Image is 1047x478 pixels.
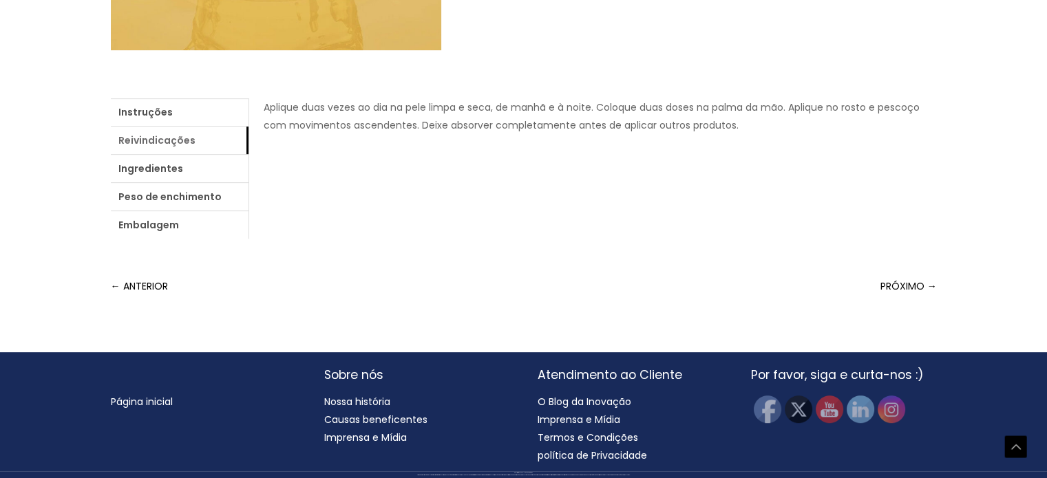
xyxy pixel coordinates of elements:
font: Peso de enchimento [118,190,222,204]
font: Aplique duas vezes ao dia na pele limpa e seca, de manhã e à noite. Coloque duas doses na palma d... [264,100,920,132]
a: Termos e Condições [538,431,638,444]
a: ← ANTERIOR [111,272,168,300]
a: Nossa história [324,395,390,409]
a: O Blog da Inovação [538,395,631,409]
font: Atendimento ao Cliente [538,367,682,383]
font: Instruções [118,105,173,119]
img: Facebook [754,395,781,423]
nav: Atendimento ao Cliente [538,393,723,464]
a: Página inicial [111,395,173,409]
a: Imprensa e Mídia [324,431,407,444]
img: Twitter [785,395,812,423]
a: PRÓXIMO → [880,272,937,300]
font: Sobre nós [324,367,383,383]
a: Imprensa e Mídia [538,413,620,426]
a: Causas beneficentes [324,413,427,426]
font: ← ANTERIOR [111,279,168,293]
nav: Menu [111,393,297,411]
a: política de Privacidade [538,448,647,462]
font: Ingredientes [118,162,183,175]
font: PRÓXIMO → [880,279,937,293]
font: Embalagem [118,218,179,232]
font: Por favor, siga e curta-nos :) [751,367,924,383]
font: Reivindicações [118,133,195,147]
nav: Sobre nós [324,393,510,446]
